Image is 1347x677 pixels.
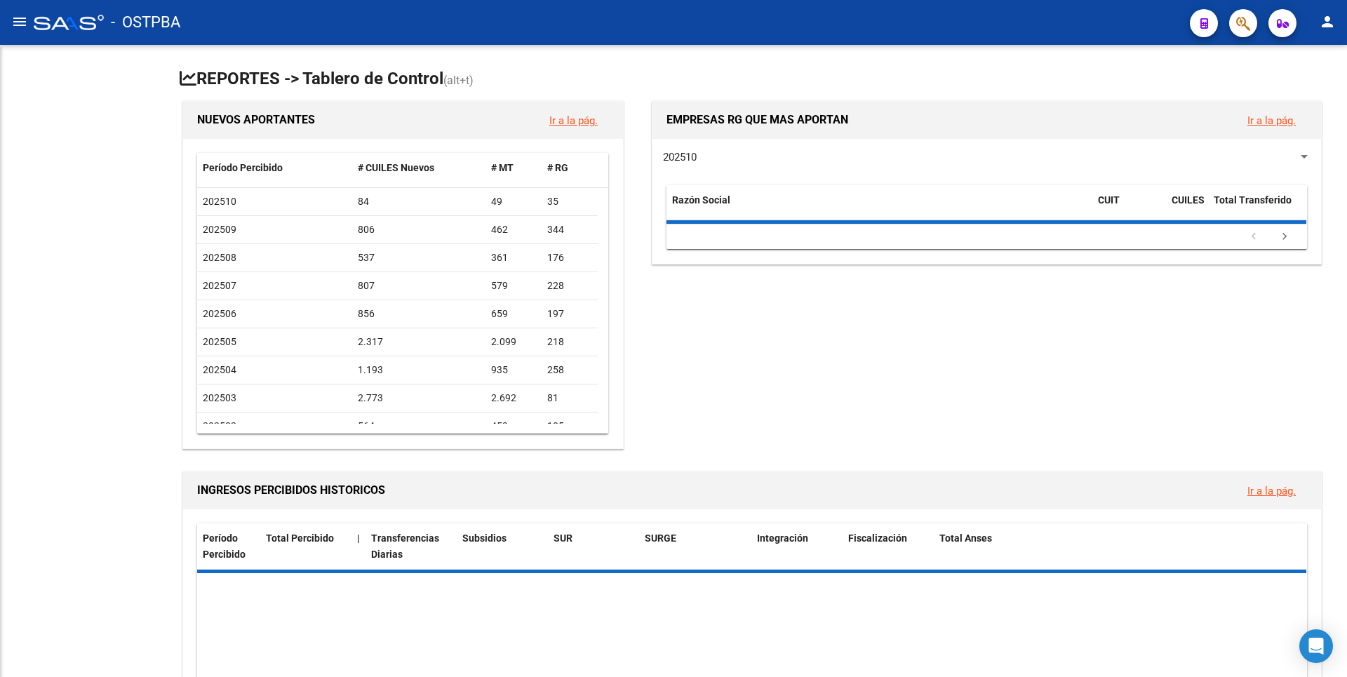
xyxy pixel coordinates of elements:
[547,390,592,406] div: 81
[485,153,542,183] datatable-header-cell: # MT
[358,222,481,238] div: 806
[491,334,536,350] div: 2.099
[371,532,439,560] span: Transferencias Diarias
[491,194,536,210] div: 49
[1236,107,1307,133] button: Ir a la pág.
[491,418,536,434] div: 459
[203,224,236,235] span: 202509
[203,532,246,560] span: Período Percibido
[538,107,609,133] button: Ir a la pág.
[203,392,236,403] span: 202503
[542,153,598,183] datatable-header-cell: # RG
[358,162,434,173] span: # CUILES Nuevos
[491,250,536,266] div: 361
[939,532,992,544] span: Total Anses
[1236,478,1307,504] button: Ir a la pág.
[443,74,474,87] span: (alt+t)
[358,418,481,434] div: 564
[352,153,486,183] datatable-header-cell: # CUILES Nuevos
[751,523,843,570] datatable-header-cell: Integración
[554,532,572,544] span: SUR
[547,362,592,378] div: 258
[639,523,751,570] datatable-header-cell: SURGE
[491,278,536,294] div: 579
[1172,194,1205,206] span: CUILES
[666,113,848,126] span: EMPRESAS RG QUE MAS APORTAN
[1166,185,1208,232] datatable-header-cell: CUILES
[1240,229,1267,245] a: go to previous page
[547,222,592,238] div: 344
[197,113,315,126] span: NUEVOS APORTANTES
[547,250,592,266] div: 176
[357,532,360,544] span: |
[663,151,697,163] span: 202510
[351,523,366,570] datatable-header-cell: |
[197,523,260,570] datatable-header-cell: Período Percibido
[934,523,1296,570] datatable-header-cell: Total Anses
[266,532,334,544] span: Total Percibido
[462,532,507,544] span: Subsidios
[645,532,676,544] span: SURGE
[1098,194,1120,206] span: CUIT
[1247,114,1296,127] a: Ir a la pág.
[358,278,481,294] div: 807
[491,362,536,378] div: 935
[203,252,236,263] span: 202508
[203,162,283,173] span: Período Percibido
[843,523,934,570] datatable-header-cell: Fiscalización
[672,194,730,206] span: Razón Social
[547,278,592,294] div: 228
[358,390,481,406] div: 2.773
[457,523,548,570] datatable-header-cell: Subsidios
[111,7,180,38] span: - OSTPBA
[666,185,1092,232] datatable-header-cell: Razón Social
[203,420,236,431] span: 202502
[547,418,592,434] div: 105
[180,67,1325,92] h1: REPORTES -> Tablero de Control
[1214,194,1292,206] span: Total Transferido
[548,523,639,570] datatable-header-cell: SUR
[358,194,481,210] div: 84
[358,334,481,350] div: 2.317
[1319,13,1336,30] mat-icon: person
[1092,185,1166,232] datatable-header-cell: CUIT
[358,250,481,266] div: 537
[757,532,808,544] span: Integración
[491,162,514,173] span: # MT
[547,162,568,173] span: # RG
[491,306,536,322] div: 659
[1299,629,1333,663] div: Open Intercom Messenger
[203,196,236,207] span: 202510
[358,306,481,322] div: 856
[203,280,236,291] span: 202507
[197,483,385,497] span: INGRESOS PERCIBIDOS HISTORICOS
[547,306,592,322] div: 197
[366,523,457,570] datatable-header-cell: Transferencias Diarias
[1247,485,1296,497] a: Ir a la pág.
[1208,185,1306,232] datatable-header-cell: Total Transferido
[491,222,536,238] div: 462
[260,523,351,570] datatable-header-cell: Total Percibido
[549,114,598,127] a: Ir a la pág.
[491,390,536,406] div: 2.692
[358,362,481,378] div: 1.193
[1271,229,1298,245] a: go to next page
[547,194,592,210] div: 35
[11,13,28,30] mat-icon: menu
[203,364,236,375] span: 202504
[203,336,236,347] span: 202505
[848,532,907,544] span: Fiscalización
[197,153,352,183] datatable-header-cell: Período Percibido
[203,308,236,319] span: 202506
[547,334,592,350] div: 218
